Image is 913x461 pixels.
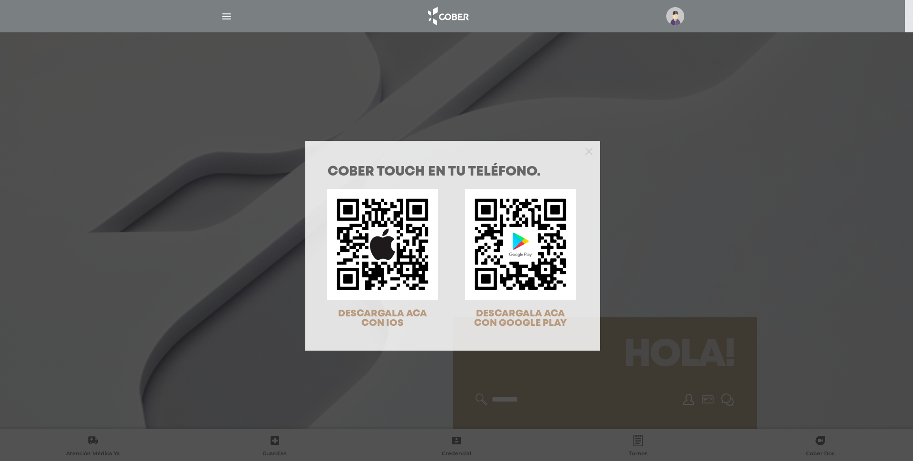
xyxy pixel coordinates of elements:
[465,189,576,300] img: qr-code
[328,166,578,179] h1: COBER TOUCH en tu teléfono.
[327,189,438,300] img: qr-code
[585,147,592,155] button: Close
[338,309,427,328] span: DESCARGALA ACA CON IOS
[474,309,567,328] span: DESCARGALA ACA CON GOOGLE PLAY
